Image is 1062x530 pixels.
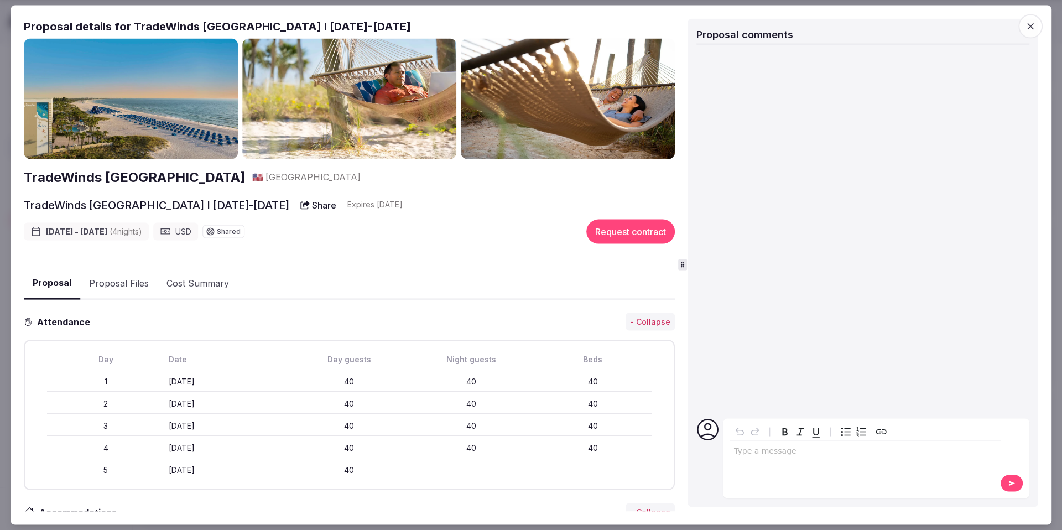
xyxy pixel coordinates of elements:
[24,198,289,213] h2: TradeWinds [GEOGRAPHIC_DATA] I [DATE]-[DATE]
[413,398,530,409] div: 40
[534,354,652,365] div: Beds
[47,354,164,365] div: Day
[47,398,164,409] div: 2
[626,503,675,521] button: - Collapse
[80,267,158,299] button: Proposal Files
[169,398,286,409] div: [DATE]
[838,424,869,439] div: toggle group
[217,228,241,235] span: Shared
[24,267,80,300] button: Proposal
[47,376,164,387] div: 1
[291,376,408,387] div: 40
[153,223,198,241] div: USD
[534,420,652,431] div: 40
[291,420,408,431] div: 40
[252,171,263,183] button: 🇺🇸
[242,39,456,159] img: Gallery photo 2
[110,227,142,236] span: ( 4 night s )
[46,226,142,237] span: [DATE] - [DATE]
[808,424,824,439] button: Underline
[413,376,530,387] div: 40
[169,465,286,476] div: [DATE]
[873,424,889,439] button: Create link
[169,420,286,431] div: [DATE]
[158,267,238,299] button: Cost Summary
[730,441,1001,463] div: editable markdown
[853,424,869,439] button: Numbered list
[291,398,408,409] div: 40
[626,313,675,331] button: - Collapse
[47,420,164,431] div: 3
[33,315,99,329] h3: Attendance
[47,465,164,476] div: 5
[838,424,853,439] button: Bulleted list
[413,442,530,453] div: 40
[169,376,286,387] div: [DATE]
[35,505,128,518] h3: Accommodations
[291,442,408,453] div: 40
[413,420,530,431] div: 40
[291,465,408,476] div: 40
[347,199,403,210] div: Expire s [DATE]
[24,19,675,34] h2: Proposal details for TradeWinds [GEOGRAPHIC_DATA] I [DATE]-[DATE]
[793,424,808,439] button: Italic
[24,168,246,186] a: TradeWinds [GEOGRAPHIC_DATA]
[169,354,286,365] div: Date
[265,171,361,183] span: [GEOGRAPHIC_DATA]
[534,442,652,453] div: 40
[777,424,793,439] button: Bold
[696,29,793,40] span: Proposal comments
[169,442,286,453] div: [DATE]
[24,39,238,159] img: Gallery photo 1
[461,39,675,159] img: Gallery photo 3
[294,195,343,215] button: Share
[534,376,652,387] div: 40
[252,172,263,183] span: 🇺🇸
[47,442,164,453] div: 4
[413,354,530,365] div: Night guests
[291,354,408,365] div: Day guests
[586,220,675,244] button: Request contract
[534,398,652,409] div: 40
